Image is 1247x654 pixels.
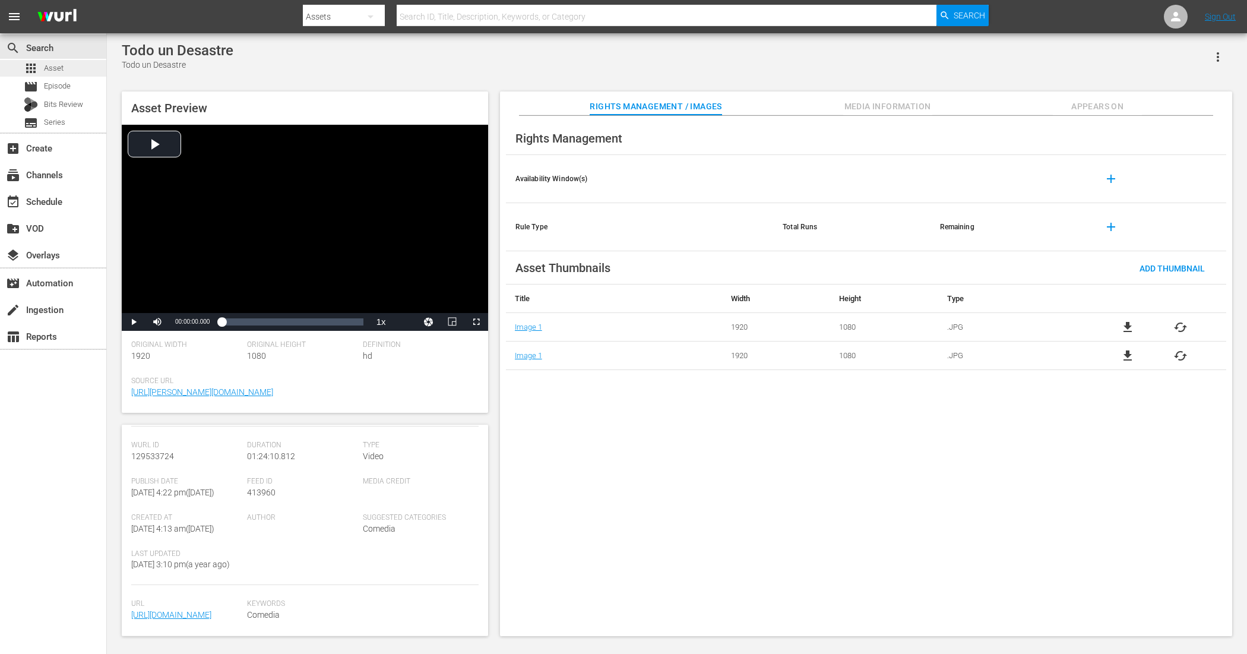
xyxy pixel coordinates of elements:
[590,99,721,114] span: Rights Management / Images
[131,387,273,397] a: [URL][PERSON_NAME][DOMAIN_NAME]
[131,524,214,533] span: [DATE] 4:13 am ( [DATE] )
[145,313,169,331] button: Mute
[24,116,38,130] span: Series
[1173,349,1188,363] button: cached
[773,203,930,251] th: Total Runs
[24,97,38,112] div: Bits Review
[44,99,83,110] span: Bits Review
[515,131,622,146] span: Rights Management
[363,441,473,450] span: Type
[247,477,357,486] span: Feed ID
[6,303,20,317] span: Ingestion
[363,524,395,533] span: Comedia
[441,313,464,331] button: Picture-in-Picture
[515,261,610,275] span: Asset Thumbnails
[122,42,233,59] div: Todo un Desastre
[417,313,441,331] button: Jump To Time
[363,477,473,486] span: Media Credit
[44,80,71,92] span: Episode
[175,318,210,325] span: 00:00:00.000
[131,477,241,486] span: Publish Date
[6,222,20,236] span: VOD
[29,3,86,31] img: ans4CAIJ8jUAAAAAAAAAAAAAAAAAAAAAAAAgQb4GAAAAAAAAAAAAAAAAAAAAAAAAJMjXAAAAAAAAAAAAAAAAAAAAAAAAgAT5G...
[131,599,241,609] span: Url
[6,195,20,209] span: Schedule
[938,285,1083,313] th: Type
[131,488,214,497] span: [DATE] 4:22 pm ( [DATE] )
[363,351,372,361] span: hd
[506,203,774,251] th: Rule Type
[221,318,363,326] div: Progress Bar
[363,451,384,461] span: Video
[830,313,938,342] td: 1080
[1130,257,1214,279] button: Add Thumbnail
[131,451,174,461] span: 129533724
[122,313,145,331] button: Play
[247,451,295,461] span: 01:24:10.812
[44,62,64,74] span: Asset
[247,599,473,609] span: Keywords
[1121,349,1135,363] a: file_download
[515,323,542,331] a: Image 1
[1104,172,1118,186] span: add
[131,441,241,450] span: Wurl Id
[122,125,488,331] div: Video Player
[131,340,241,350] span: Original Width
[722,342,830,370] td: 1920
[938,313,1083,342] td: .JPG
[1053,99,1142,114] span: Appears On
[506,155,774,203] th: Availability Window(s)
[247,609,473,621] span: Comedia
[6,168,20,182] span: Channels
[24,61,38,75] span: apps
[6,41,20,55] span: Search
[1130,264,1214,273] span: Add Thumbnail
[131,377,473,386] span: Source Url
[843,99,932,114] span: Media Information
[131,549,241,559] span: Last Updated
[6,141,20,156] span: Create
[24,80,38,94] span: Episode
[1104,220,1118,234] span: add
[369,313,393,331] button: Playback Rate
[131,101,207,115] span: Asset Preview
[247,340,357,350] span: Original Height
[1173,320,1188,334] button: cached
[1097,213,1125,241] button: add
[131,560,230,569] span: [DATE] 3:10 pm ( a year ago )
[938,342,1083,370] td: .JPG
[247,513,357,523] span: Author
[1121,320,1135,334] a: file_download
[7,10,21,24] span: menu
[131,610,211,620] a: [URL][DOMAIN_NAME]
[363,513,473,523] span: Suggested Categories
[131,351,150,361] span: 1920
[247,488,276,497] span: 413960
[122,59,233,71] div: Todo un Desastre
[722,285,830,313] th: Width
[830,342,938,370] td: 1080
[247,441,357,450] span: Duration
[1205,12,1236,21] a: Sign Out
[6,276,20,290] span: Automation
[363,340,473,350] span: Definition
[506,285,722,313] th: Title
[464,313,488,331] button: Fullscreen
[6,248,20,263] span: Overlays
[954,5,985,26] span: Search
[131,513,241,523] span: Created At
[247,351,266,361] span: 1080
[830,285,938,313] th: Height
[1097,165,1125,193] button: add
[722,313,830,342] td: 1920
[44,116,65,128] span: Series
[936,5,989,26] button: Search
[515,351,542,360] a: Image 1
[930,203,1087,251] th: Remaining
[6,330,20,344] span: Reports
